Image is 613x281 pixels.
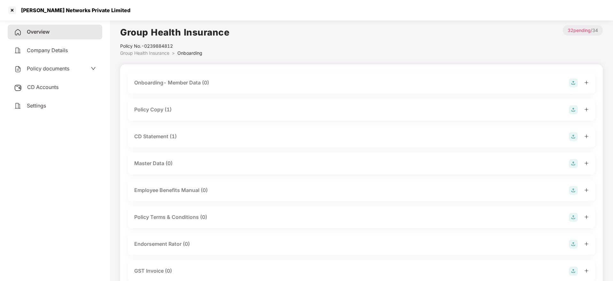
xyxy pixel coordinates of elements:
[569,78,578,87] img: svg+xml;base64,PHN2ZyB4bWxucz0iaHR0cDovL3d3dy53My5vcmcvMjAwMC9zdmciIHdpZHRoPSIyOCIgaGVpZ2h0PSIyOC...
[27,28,50,35] span: Overview
[134,132,177,140] div: CD Statement (1)
[120,43,229,50] div: Policy No.- 0239884812
[27,47,68,53] span: Company Details
[14,65,22,73] img: svg+xml;base64,PHN2ZyB4bWxucz0iaHR0cDovL3d3dy53My5vcmcvMjAwMC9zdmciIHdpZHRoPSIyNCIgaGVpZ2h0PSIyNC...
[563,25,603,36] p: / 34
[134,79,209,87] div: Onboarding- Member Data (0)
[584,242,589,246] span: plus
[584,269,589,273] span: plus
[14,28,22,36] img: svg+xml;base64,PHN2ZyB4bWxucz0iaHR0cDovL3d3dy53My5vcmcvMjAwMC9zdmciIHdpZHRoPSIyNCIgaGVpZ2h0PSIyNC...
[17,7,130,13] div: [PERSON_NAME] Networks Private Limited
[172,50,175,56] span: >
[134,213,207,221] div: Policy Terms & Conditions (0)
[569,132,578,141] img: svg+xml;base64,PHN2ZyB4bWxucz0iaHR0cDovL3d3dy53My5vcmcvMjAwMC9zdmciIHdpZHRoPSIyOCIgaGVpZ2h0PSIyOC...
[569,213,578,222] img: svg+xml;base64,PHN2ZyB4bWxucz0iaHR0cDovL3d3dy53My5vcmcvMjAwMC9zdmciIHdpZHRoPSIyOCIgaGVpZ2h0PSIyOC...
[569,105,578,114] img: svg+xml;base64,PHN2ZyB4bWxucz0iaHR0cDovL3d3dy53My5vcmcvMjAwMC9zdmciIHdpZHRoPSIyOCIgaGVpZ2h0PSIyOC...
[14,47,22,54] img: svg+xml;base64,PHN2ZyB4bWxucz0iaHR0cDovL3d3dy53My5vcmcvMjAwMC9zdmciIHdpZHRoPSIyNCIgaGVpZ2h0PSIyNC...
[134,186,208,194] div: Employee Benefits Manual (0)
[14,102,22,110] img: svg+xml;base64,PHN2ZyB4bWxucz0iaHR0cDovL3d3dy53My5vcmcvMjAwMC9zdmciIHdpZHRoPSIyNCIgaGVpZ2h0PSIyNC...
[134,267,172,275] div: GST Invoice (0)
[584,134,589,139] span: plus
[27,102,46,109] span: Settings
[584,215,589,219] span: plus
[134,240,190,248] div: Endorsement Rator (0)
[584,161,589,165] span: plus
[14,84,22,92] img: svg+xml;base64,PHN2ZyB3aWR0aD0iMjUiIGhlaWdodD0iMjQiIHZpZXdCb3g9IjAgMCAyNSAyNCIgZmlsbD0ibm9uZSIgeG...
[120,50,169,56] span: Group Health Insurance
[134,159,173,167] div: Master Data (0)
[120,25,229,39] h1: Group Health Insurance
[584,107,589,112] span: plus
[568,28,591,33] span: 32 pending
[569,240,578,249] img: svg+xml;base64,PHN2ZyB4bWxucz0iaHR0cDovL3d3dy53My5vcmcvMjAwMC9zdmciIHdpZHRoPSIyOCIgaGVpZ2h0PSIyOC...
[569,159,578,168] img: svg+xml;base64,PHN2ZyB4bWxucz0iaHR0cDovL3d3dy53My5vcmcvMjAwMC9zdmciIHdpZHRoPSIyOCIgaGVpZ2h0PSIyOC...
[134,106,172,114] div: Policy Copy (1)
[91,66,96,71] span: down
[569,267,578,276] img: svg+xml;base64,PHN2ZyB4bWxucz0iaHR0cDovL3d3dy53My5vcmcvMjAwMC9zdmciIHdpZHRoPSIyOCIgaGVpZ2h0PSIyOC...
[584,188,589,192] span: plus
[569,186,578,195] img: svg+xml;base64,PHN2ZyB4bWxucz0iaHR0cDovL3d3dy53My5vcmcvMjAwMC9zdmciIHdpZHRoPSIyOCIgaGVpZ2h0PSIyOC...
[27,65,69,72] span: Policy documents
[27,84,58,90] span: CD Accounts
[177,50,202,56] span: Onboarding
[584,80,589,85] span: plus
